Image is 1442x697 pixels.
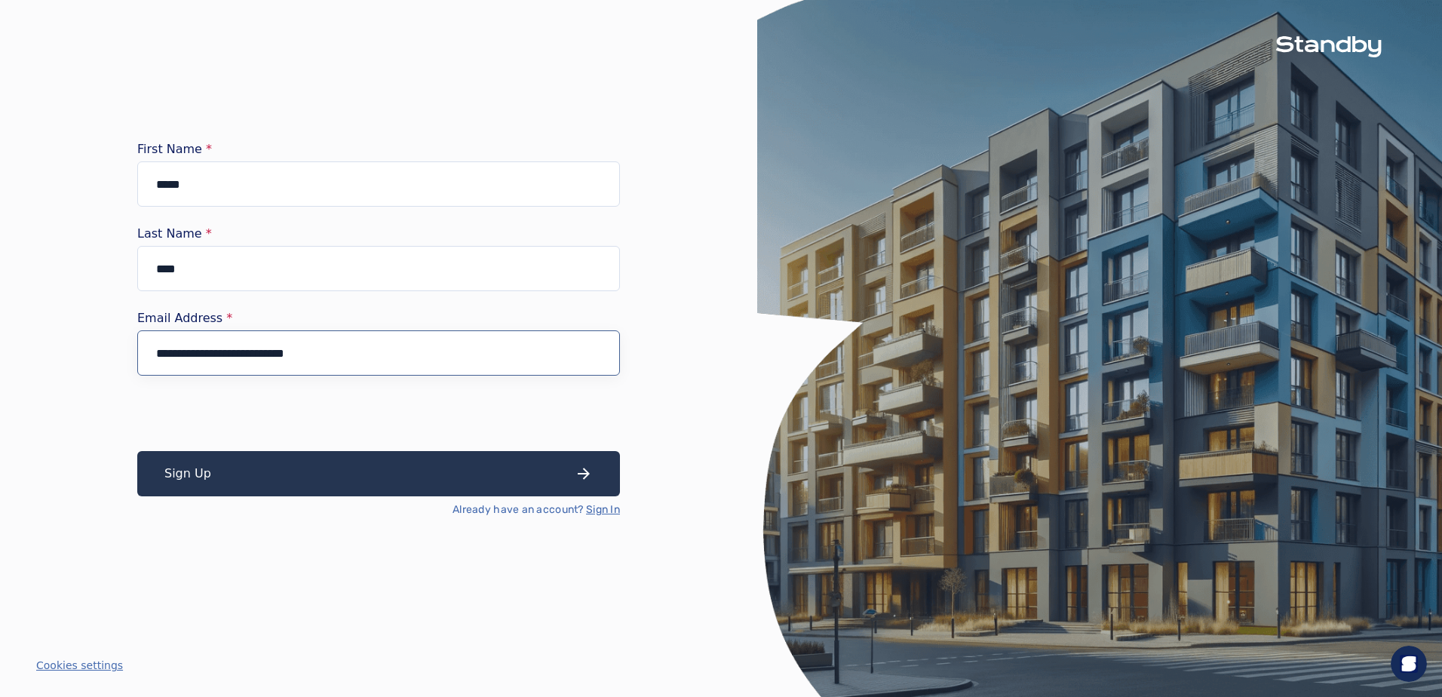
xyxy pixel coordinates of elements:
a: Sign In [586,502,620,517]
button: Sign Up [137,451,620,496]
label: Email Address [137,312,620,324]
p: Already have an account? [453,502,620,517]
button: Cookies settings [36,658,123,673]
iframe: Intercom live chat [1391,646,1427,682]
label: Last Name [137,228,620,240]
label: First Name [137,143,620,155]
